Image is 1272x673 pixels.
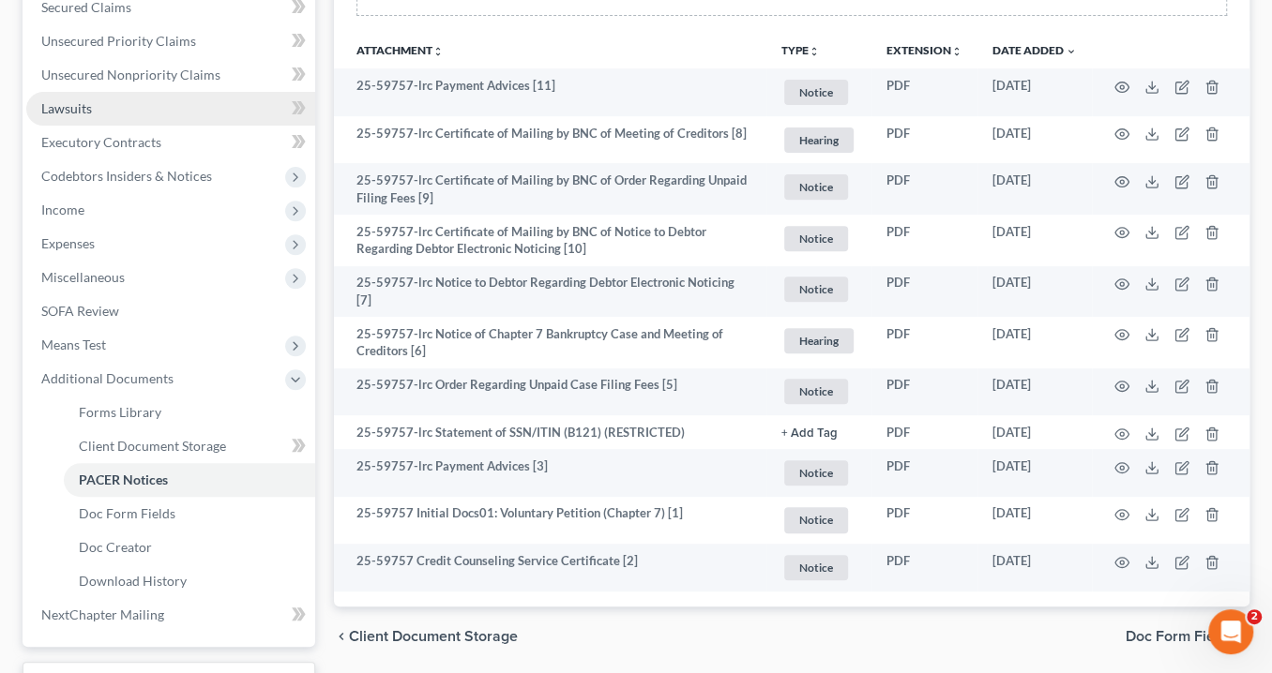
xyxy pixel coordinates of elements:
span: Notice [784,174,848,200]
td: 25-59757-lrc Payment Advices [11] [334,68,766,116]
span: Notice [784,226,848,251]
td: [DATE] [977,68,1092,116]
td: PDF [871,449,977,497]
button: TYPEunfold_more [781,45,820,57]
a: Date Added expand_more [992,43,1077,57]
td: [DATE] [977,544,1092,591]
td: PDF [871,497,977,545]
span: Doc Form Fields [1126,629,1234,644]
a: Notice [781,172,856,202]
a: NextChapter Mailing [26,598,315,632]
span: PACER Notices [79,471,168,487]
a: Extensionunfold_more [886,43,962,57]
span: Doc Form Fields [79,505,175,521]
a: Doc Creator [64,531,315,564]
td: [DATE] [977,116,1092,164]
span: Means Test [41,336,106,352]
td: 25-59757 Initial Docs01: Voluntary Petition (Chapter 7) [1] [334,497,766,545]
span: Notice [784,555,848,580]
td: 25-59757-lrc Order Regarding Unpaid Case Filing Fees [5] [334,368,766,416]
td: PDF [871,544,977,591]
td: PDF [871,68,977,116]
td: 25-59757-lrc Payment Advices [3] [334,449,766,497]
span: Lawsuits [41,100,92,116]
a: Hearing [781,125,856,156]
td: [DATE] [977,266,1092,318]
span: Miscellaneous [41,269,125,285]
a: Notice [781,77,856,108]
td: [DATE] [977,497,1092,545]
td: 25-59757-lrc Certificate of Mailing by BNC of Notice to Debtor Regarding Debtor Electronic Notici... [334,215,766,266]
a: SOFA Review [26,294,315,328]
a: Notice [781,274,856,305]
span: 2 [1247,609,1262,624]
a: Attachmentunfold_more [356,43,444,57]
a: PACER Notices [64,463,315,497]
td: 25-59757-lrc Notice of Chapter 7 Bankruptcy Case and Meeting of Creditors [6] [334,317,766,368]
td: PDF [871,415,977,449]
i: unfold_more [809,46,820,57]
a: Unsecured Nonpriority Claims [26,58,315,92]
td: 25-59757-lrc Certificate of Mailing by BNC of Meeting of Creditors [8] [334,116,766,164]
a: Notice [781,457,856,488]
span: Hearing [784,328,854,353]
td: [DATE] [977,215,1092,266]
i: expand_more [1066,46,1077,57]
span: Notice [784,507,848,532]
a: Notice [781,552,856,583]
a: Notice [781,223,856,254]
span: NextChapter Mailing [41,606,164,622]
td: PDF [871,163,977,215]
span: Client Document Storage [79,438,226,454]
span: Notice [784,460,848,486]
i: chevron_left [334,629,349,644]
td: [DATE] [977,163,1092,215]
td: PDF [871,368,977,416]
span: SOFA Review [41,303,119,319]
span: Income [41,202,84,217]
span: Download History [79,573,187,589]
span: Executory Contracts [41,134,161,150]
span: Codebtors Insiders & Notices [41,168,212,184]
a: + Add Tag [781,424,856,441]
i: unfold_more [951,46,962,57]
a: Doc Form Fields [64,497,315,531]
td: PDF [871,116,977,164]
a: Notice [781,376,856,407]
a: Lawsuits [26,92,315,126]
td: 25-59757-lrc Statement of SSN/ITIN (B121) (RESTRICTED) [334,415,766,449]
a: Download History [64,564,315,598]
span: Notice [784,277,848,302]
td: [DATE] [977,449,1092,497]
span: Hearing [784,127,854,153]
td: 25-59757-lrc Certificate of Mailing by BNC of Order Regarding Unpaid Filing Fees [9] [334,163,766,215]
span: Expenses [41,235,95,251]
a: Unsecured Priority Claims [26,24,315,58]
td: [DATE] [977,415,1092,449]
span: Notice [784,379,848,404]
a: Forms Library [64,396,315,429]
button: + Add Tag [781,427,838,440]
td: 25-59757-lrc Notice to Debtor Regarding Debtor Electronic Noticing [7] [334,266,766,318]
span: Unsecured Priority Claims [41,33,196,49]
td: PDF [871,266,977,318]
td: PDF [871,317,977,368]
span: Doc Creator [79,539,152,555]
span: Forms Library [79,404,161,420]
iframe: Intercom live chat [1208,609,1253,654]
td: PDF [871,215,977,266]
td: [DATE] [977,368,1092,416]
span: Unsecured Nonpriority Claims [41,67,220,82]
i: unfold_more [432,46,444,57]
a: Client Document Storage [64,429,315,463]
a: Hearing [781,325,856,356]
span: Additional Documents [41,370,174,386]
td: [DATE] [977,317,1092,368]
td: 25-59757 Credit Counseling Service Certificate [2] [334,544,766,591]
span: Client Document Storage [349,629,518,644]
button: Doc Form Fields chevron_right [1126,629,1249,644]
a: Notice [781,504,856,535]
button: chevron_left Client Document Storage [334,629,518,644]
a: Executory Contracts [26,126,315,159]
span: Notice [784,80,848,105]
